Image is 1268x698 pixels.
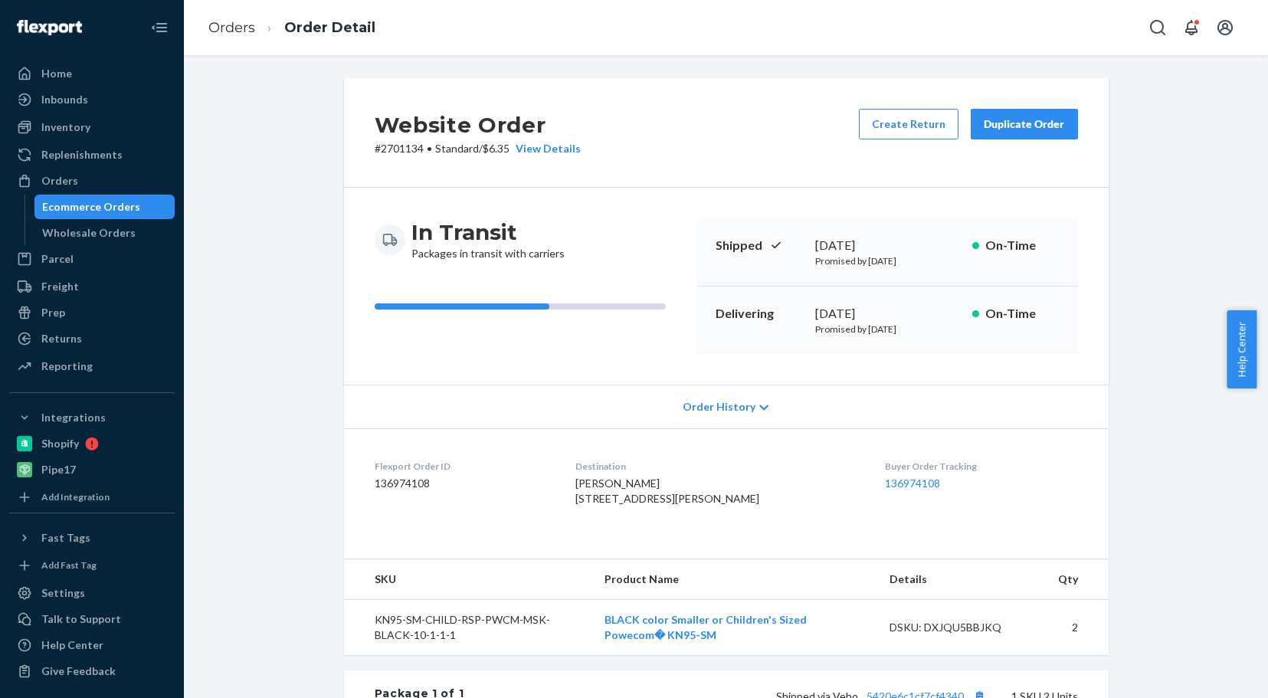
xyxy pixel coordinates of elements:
[716,305,803,323] p: Delivering
[9,326,175,351] a: Returns
[9,556,175,575] a: Add Fast Tag
[1176,12,1207,43] button: Open notifications
[9,300,175,325] a: Prep
[9,354,175,378] a: Reporting
[9,633,175,657] a: Help Center
[375,109,581,141] h2: Website Order
[9,457,175,482] a: Pipe17
[41,611,121,627] div: Talk to Support
[9,488,175,506] a: Add Integration
[890,620,1034,635] div: DSKU: DXJQU5BBJKQ
[9,143,175,167] a: Replenishments
[9,526,175,550] button: Fast Tags
[9,607,175,631] button: Talk to Support
[859,109,958,139] button: Create Return
[144,12,175,43] button: Close Navigation
[435,142,479,155] span: Standard
[34,195,175,219] a: Ecommerce Orders
[284,19,375,36] a: Order Detail
[41,410,106,425] div: Integrations
[815,323,960,336] p: Promised by [DATE]
[984,116,1065,132] div: Duplicate Order
[208,19,255,36] a: Orders
[41,92,88,107] div: Inbounds
[41,490,110,503] div: Add Integration
[815,305,960,323] div: [DATE]
[985,237,1060,254] p: On-Time
[196,5,388,51] ol: breadcrumbs
[344,559,593,600] th: SKU
[9,274,175,299] a: Freight
[427,142,432,155] span: •
[41,462,76,477] div: Pipe17
[41,173,78,188] div: Orders
[683,399,755,415] span: Order History
[509,141,581,156] button: View Details
[9,61,175,86] a: Home
[877,559,1046,600] th: Details
[9,659,175,683] button: Give Feedback
[971,109,1078,139] button: Duplicate Order
[411,218,565,246] h3: In Transit
[17,20,82,35] img: Flexport logo
[41,664,116,679] div: Give Feedback
[815,237,960,254] div: [DATE]
[41,251,74,267] div: Parcel
[41,637,103,653] div: Help Center
[716,237,803,254] p: Shipped
[41,120,90,135] div: Inventory
[375,476,552,491] dd: 136974108
[9,169,175,193] a: Orders
[375,460,552,473] dt: Flexport Order ID
[1227,310,1257,388] button: Help Center
[1142,12,1173,43] button: Open Search Box
[1171,652,1253,690] iframe: Opens a widget where you can chat to one of our agents
[9,405,175,430] button: Integrations
[41,436,79,451] div: Shopify
[41,559,97,572] div: Add Fast Tag
[592,559,877,600] th: Product Name
[1045,559,1108,600] th: Qty
[9,87,175,112] a: Inbounds
[34,221,175,245] a: Wholesale Orders
[41,147,123,162] div: Replenishments
[41,279,79,294] div: Freight
[885,477,940,490] a: 136974108
[411,218,565,261] div: Packages in transit with carriers
[41,585,85,601] div: Settings
[9,431,175,456] a: Shopify
[42,225,136,241] div: Wholesale Orders
[42,199,140,215] div: Ecommerce Orders
[1045,600,1108,656] td: 2
[9,581,175,605] a: Settings
[375,141,581,156] p: # 2701134 / $6.35
[575,460,860,473] dt: Destination
[41,305,65,320] div: Prep
[9,115,175,139] a: Inventory
[9,247,175,271] a: Parcel
[815,254,960,267] p: Promised by [DATE]
[344,600,593,656] td: KN95-SM-CHILD-RSP-PWCM-MSK-BLACK-10-1-1-1
[41,331,82,346] div: Returns
[985,305,1060,323] p: On-Time
[575,477,759,505] span: [PERSON_NAME] [STREET_ADDRESS][PERSON_NAME]
[41,359,93,374] div: Reporting
[605,613,807,641] a: BLACK color Smaller or Children's Sized Powecom� KN95-SM
[41,530,90,546] div: Fast Tags
[885,460,1078,473] dt: Buyer Order Tracking
[1210,12,1240,43] button: Open account menu
[41,66,72,81] div: Home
